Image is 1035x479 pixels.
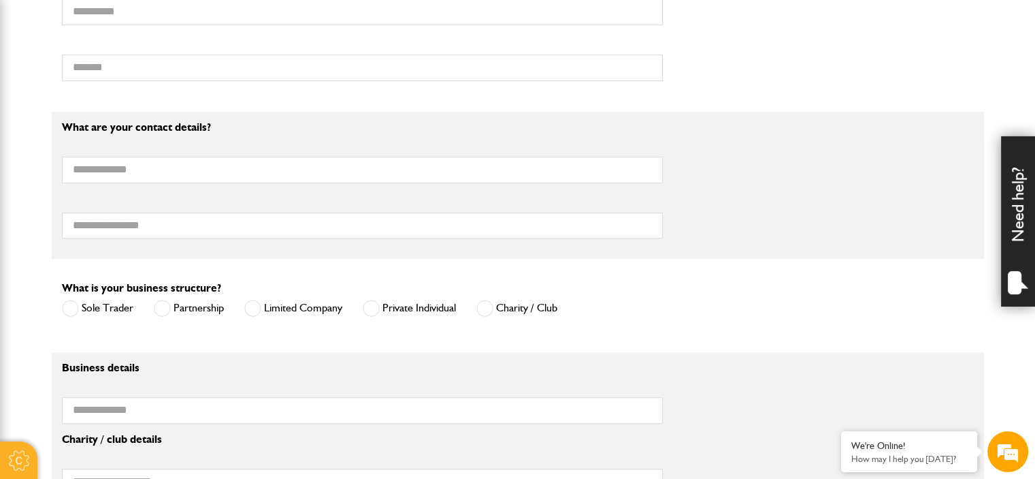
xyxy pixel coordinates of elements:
[223,7,256,40] div: Minimize live chat window
[18,247,248,364] textarea: Type your message and hit 'Enter'
[62,434,663,445] p: Charity / club details
[23,76,57,95] img: d_20077148190_company_1631870298795_20077148190
[851,440,967,452] div: We're Online!
[476,300,557,317] label: Charity / Club
[185,375,247,394] em: Start Chat
[18,206,248,236] input: Enter your phone number
[62,283,221,294] label: What is your business structure?
[71,76,229,94] div: Chat with us now
[62,362,663,373] p: Business details
[18,126,248,156] input: Enter your last name
[363,300,456,317] label: Private Individual
[62,300,133,317] label: Sole Trader
[244,300,342,317] label: Limited Company
[1001,136,1035,307] div: Need help?
[62,122,663,133] p: What are your contact details?
[851,454,967,464] p: How may I help you today?
[18,166,248,196] input: Enter your email address
[154,300,224,317] label: Partnership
